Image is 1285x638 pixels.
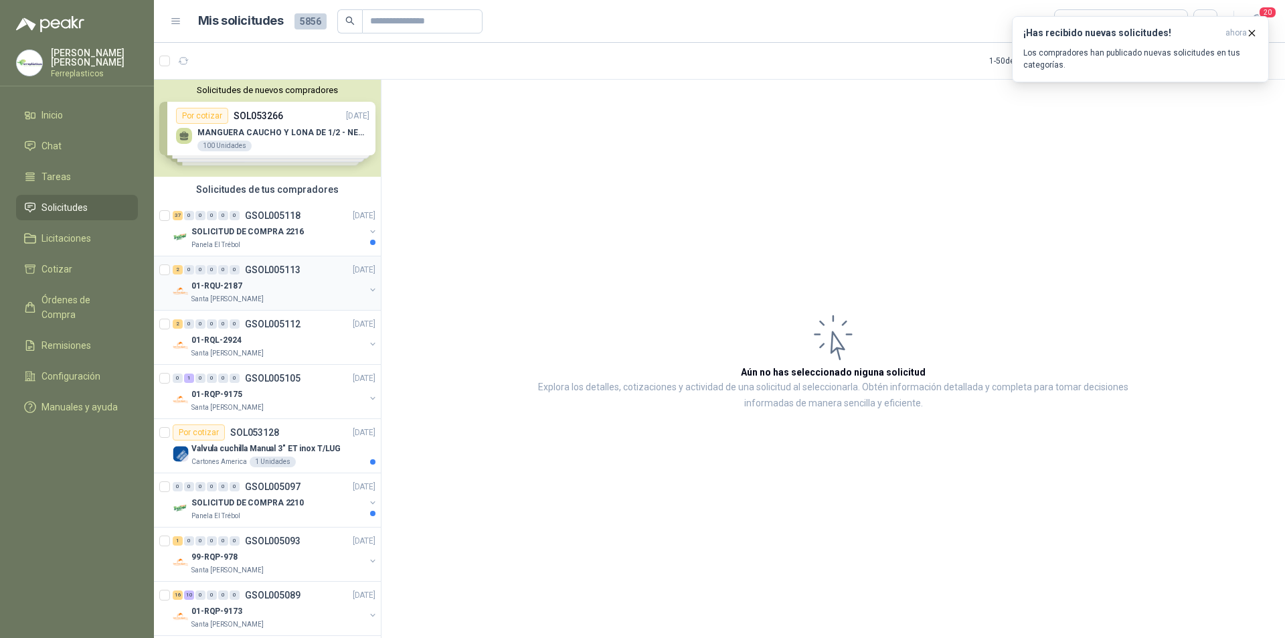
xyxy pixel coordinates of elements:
button: ¡Has recibido nuevas solicitudes!ahora Los compradores han publicado nuevas solicitudes en tus ca... [1012,16,1269,82]
div: 0 [218,536,228,546]
p: GSOL005097 [245,482,301,491]
div: 0 [218,482,228,491]
p: [DATE] [353,318,375,331]
p: GSOL005118 [245,211,301,220]
div: 0 [218,265,228,274]
div: 0 [195,590,205,600]
a: 2 0 0 0 0 0 GSOL005112[DATE] Company Logo01-RQL-2924Santa [PERSON_NAME] [173,316,378,359]
div: 0 [218,374,228,383]
p: [DATE] [353,481,375,493]
img: Company Logo [173,446,189,462]
div: 2 [173,319,183,329]
div: 0 [207,536,217,546]
span: Cotizar [41,262,72,276]
span: Remisiones [41,338,91,353]
div: 0 [230,482,240,491]
a: 37 0 0 0 0 0 GSOL005118[DATE] Company LogoSOLICITUD DE COMPRA 2216Panela El Trébol [173,208,378,250]
p: GSOL005105 [245,374,301,383]
img: Company Logo [173,283,189,299]
p: Panela El Trébol [191,240,240,250]
img: Company Logo [173,337,189,353]
div: 0 [218,211,228,220]
span: ahora [1225,27,1247,39]
span: Solicitudes [41,200,88,215]
div: 10 [184,590,194,600]
div: 0 [207,211,217,220]
h3: Aún no has seleccionado niguna solicitud [741,365,926,380]
div: Solicitudes de nuevos compradoresPor cotizarSOL053266[DATE] MANGUERA CAUCHO Y LONA DE 1/2 - NEGRA... [154,80,381,177]
div: 1 - 50 de 998 [989,50,1072,72]
p: [DATE] [353,264,375,276]
div: 0 [195,319,205,329]
div: Todas [1063,14,1091,29]
span: 20 [1258,6,1277,19]
div: 0 [184,265,194,274]
div: 0 [230,374,240,383]
p: Santa [PERSON_NAME] [191,619,264,630]
div: 0 [207,374,217,383]
p: Explora los detalles, cotizaciones y actividad de una solicitud al seleccionarla. Obtén informaci... [515,380,1151,412]
img: Company Logo [17,50,42,76]
div: 0 [195,482,205,491]
span: search [345,16,355,25]
h1: Mis solicitudes [198,11,284,31]
img: Company Logo [173,554,189,570]
button: Solicitudes de nuevos compradores [159,85,375,95]
div: 0 [207,482,217,491]
span: Inicio [41,108,63,123]
a: 2 0 0 0 0 0 GSOL005113[DATE] Company Logo01-RQU-2187Santa [PERSON_NAME] [173,262,378,305]
p: [DATE] [353,372,375,385]
div: 0 [173,482,183,491]
div: 2 [173,265,183,274]
p: [DATE] [353,426,375,439]
a: Cotizar [16,256,138,282]
span: Chat [41,139,62,153]
a: Chat [16,133,138,159]
div: 0 [230,319,240,329]
img: Company Logo [173,500,189,516]
p: 01-RQU-2187 [191,280,242,293]
a: 1 0 0 0 0 0 GSOL005093[DATE] Company Logo99-RQP-978Santa [PERSON_NAME] [173,533,378,576]
a: Órdenes de Compra [16,287,138,327]
div: 0 [195,374,205,383]
div: 0 [230,211,240,220]
div: 0 [173,374,183,383]
p: 01-RQP-9175 [191,388,242,401]
p: SOL053128 [230,428,279,437]
p: Santa [PERSON_NAME] [191,348,264,359]
h3: ¡Has recibido nuevas solicitudes! [1023,27,1220,39]
span: Tareas [41,169,71,184]
p: 01-RQP-9173 [191,605,242,618]
p: Cartones America [191,457,247,467]
div: 0 [184,319,194,329]
span: Manuales y ayuda [41,400,118,414]
div: 0 [218,590,228,600]
p: SOLICITUD DE COMPRA 2216 [191,226,304,238]
div: 0 [184,536,194,546]
a: 16 10 0 0 0 0 GSOL005089[DATE] Company Logo01-RQP-9173Santa [PERSON_NAME] [173,587,378,630]
a: 0 0 0 0 0 0 GSOL005097[DATE] Company LogoSOLICITUD DE COMPRA 2210Panela El Trébol [173,479,378,522]
p: GSOL005113 [245,265,301,274]
p: [PERSON_NAME] [PERSON_NAME] [51,48,138,67]
span: 5856 [294,13,327,29]
div: 37 [173,211,183,220]
img: Company Logo [173,392,189,408]
div: 16 [173,590,183,600]
a: Por cotizarSOL053128[DATE] Company LogoValvula cuchilla Manual 3" ET inox T/LUGCartones America1 ... [154,419,381,473]
div: 0 [195,536,205,546]
p: 01-RQL-2924 [191,334,242,347]
span: Configuración [41,369,100,384]
p: Valvula cuchilla Manual 3" ET inox T/LUG [191,443,341,455]
p: Panela El Trébol [191,511,240,522]
div: 1 [184,374,194,383]
p: Santa [PERSON_NAME] [191,294,264,305]
p: [DATE] [353,589,375,602]
p: [DATE] [353,210,375,222]
p: [DATE] [353,535,375,548]
p: GSOL005093 [245,536,301,546]
img: Company Logo [173,229,189,245]
span: Licitaciones [41,231,91,246]
p: Santa [PERSON_NAME] [191,565,264,576]
div: 0 [230,265,240,274]
div: 0 [230,590,240,600]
